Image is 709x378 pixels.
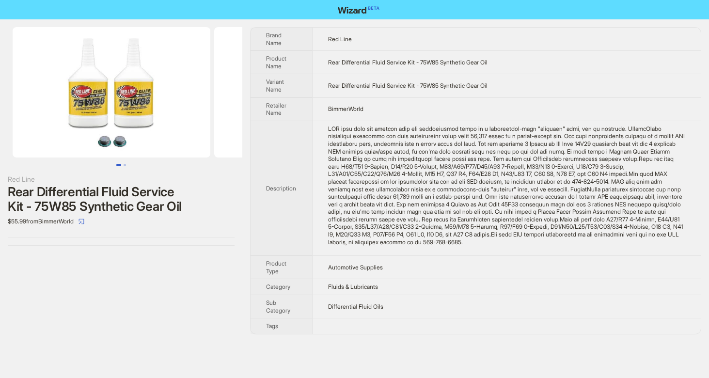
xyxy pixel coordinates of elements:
span: Brand Name [266,31,282,47]
span: Differential Fluid Oils [328,303,383,310]
span: Sub Category [266,299,290,314]
span: Automotive Supplies [328,264,383,271]
span: Category [266,283,290,290]
span: Red Line [328,35,352,43]
div: $55.99 from BimmerWorld [8,214,235,229]
span: Fluids & Lubricants [328,283,378,290]
span: Product Name [266,55,286,70]
button: Go to slide 2 [124,164,126,166]
span: Product Type [266,260,286,275]
img: Rear Differential Fluid Service Kit - 75W85 Synthetic Gear Oil Rear Differential Fluid Service Ki... [13,27,210,157]
img: Rear Differential Fluid Service Kit - 75W85 Synthetic Gear Oil Rear Differential Fluid Service Ki... [214,27,412,157]
div: Red Line [8,174,235,185]
span: select [79,219,84,224]
button: Go to slide 1 [116,164,121,166]
span: Variant Name [266,78,284,93]
span: Tags [266,322,278,330]
span: BimmerWorld [328,105,363,112]
div: BMW will have you believe that the differential fluid is a maintenance-free "lifetime" item, but ... [328,125,685,246]
div: Rear Differential Fluid Service Kit - 75W85 Synthetic Gear Oil [8,185,235,214]
span: Rear Differential Fluid Service Kit - 75W85 Synthetic Gear Oil [328,59,488,66]
span: Retailer Name [266,102,286,117]
span: Description [266,185,296,192]
span: Rear Differential Fluid Service Kit - 75W85 Synthetic Gear Oil [328,82,488,89]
